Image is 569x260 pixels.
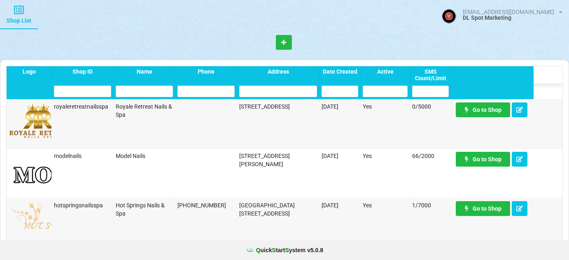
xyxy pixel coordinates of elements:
[54,152,111,160] div: modelnails
[456,102,510,117] a: Go to Shop
[256,247,261,253] span: Q
[363,152,408,160] div: Yes
[463,9,554,15] div: [EMAIL_ADDRESS][DOMAIN_NAME]
[9,102,70,144] img: logo-RoyaleRetreatNailSpa-removebg-preview.png
[285,247,289,253] span: S
[239,102,317,111] div: [STREET_ADDRESS]
[116,102,173,119] div: Royale Retreat Nails & Spa
[239,152,317,168] div: [STREET_ADDRESS][PERSON_NAME]
[412,102,449,111] div: 0/5000
[463,15,562,21] div: DL Spot Marketing
[456,152,510,167] a: Go to Shop
[256,246,323,254] b: uick tart ystem v 5.0.8
[322,102,358,111] div: [DATE]
[272,247,276,253] span: S
[9,68,49,75] div: Logo
[116,201,173,218] div: Hot Springs Nails & Spa
[412,201,449,209] div: 1/7000
[456,201,510,216] a: Go to Shop
[54,102,111,111] div: royaleretreatnailsspa
[239,68,317,75] div: Address
[246,246,254,254] img: favicon.ico
[177,68,235,75] div: Phone
[54,68,111,75] div: Shop ID
[363,201,408,209] div: Yes
[239,201,317,218] div: [GEOGRAPHIC_DATA][STREET_ADDRESS]
[412,152,449,160] div: 66/2000
[9,152,220,193] img: MN-Logo1.png
[412,68,449,81] div: SMS Count/Limit
[116,152,173,160] div: Model Nails
[363,68,408,75] div: Active
[54,201,111,209] div: hotspringsnailsspa
[322,68,358,75] div: Date Created
[9,201,93,242] img: hotspringsnailslogo.png
[442,9,456,23] img: ACg8ocJBJY4Ud2iSZOJ0dI7f7WKL7m7EXPYQEjkk1zIsAGHMA41r1c4--g=s96-c
[177,201,235,209] div: [PHONE_NUMBER]
[116,68,173,75] div: Name
[322,152,358,160] div: [DATE]
[322,201,358,209] div: [DATE]
[363,102,408,111] div: Yes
